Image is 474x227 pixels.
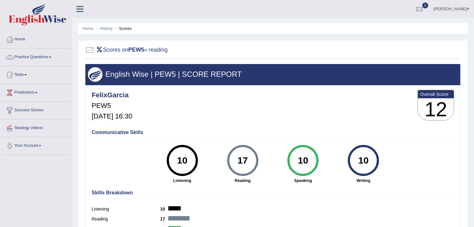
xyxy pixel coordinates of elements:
[160,216,168,221] b: 17
[420,91,452,97] b: Overall Score
[92,190,454,196] h4: Skills Breakdown
[0,49,71,64] a: Practice Questions
[292,147,314,174] div: 10
[0,102,71,117] a: Success Stories
[83,26,93,31] a: Home
[171,147,194,174] div: 10
[155,178,209,183] strong: Listening
[231,147,254,174] div: 17
[92,206,160,212] label: Listening
[276,178,330,183] strong: Speaking
[418,98,454,121] h3: 12
[92,102,132,109] h5: PEW5
[0,119,71,135] a: Strategy Videos
[92,91,132,99] h4: FelixGarcia
[128,47,144,53] b: PEW5
[336,178,390,183] strong: Writing
[88,67,103,82] img: wings.png
[0,137,71,153] a: Your Account
[216,178,270,183] strong: Reading
[0,66,71,82] a: Tests
[92,216,160,222] label: Reading
[85,45,168,55] h2: Scores on » reading
[352,147,375,174] div: 10
[88,70,458,78] h3: English Wise | PEW5 | SCORE REPORT
[92,130,454,135] h4: Communicative Skills
[92,113,132,120] h5: [DATE] 16:30
[114,25,132,31] li: Scores
[160,206,168,211] b: 10
[422,2,429,8] span: 0
[0,84,71,100] a: Predictions
[0,31,71,46] a: Home
[100,26,113,31] a: History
